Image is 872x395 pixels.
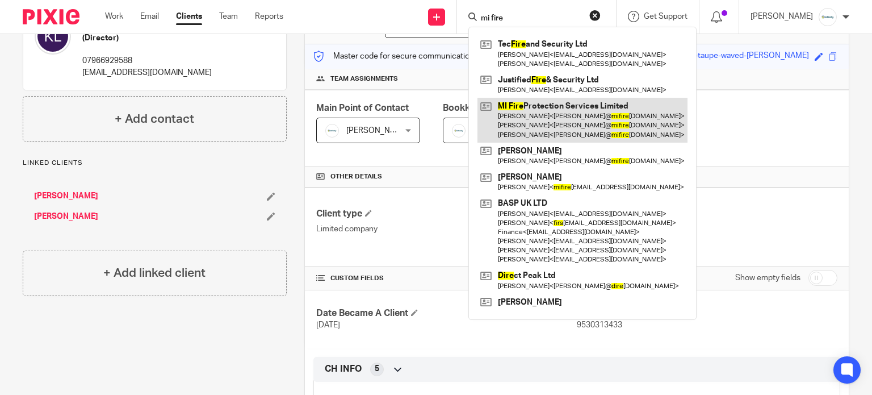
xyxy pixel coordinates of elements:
[577,321,622,329] span: 9530313433
[316,103,409,113] span: Main Point of Contact
[577,223,837,235] p: [STREET_ADDRESS]
[330,74,398,84] span: Team assignments
[577,235,837,246] p: Great Notley, CM77 7GR
[35,18,71,55] img: svg%3E
[255,11,283,22] a: Reports
[819,8,837,26] img: Infinity%20Logo%20with%20Whitespace%20.png
[316,223,577,235] p: Limited company
[577,307,837,319] h4: UTR
[375,363,379,375] span: 5
[23,9,79,24] img: Pixie
[316,321,340,329] span: [DATE]
[34,211,98,222] a: [PERSON_NAME]
[103,264,206,282] h4: + Add linked client
[674,50,809,63] div: stellar-taupe-waved-[PERSON_NAME]
[316,307,577,319] h4: Date Became A Client
[316,208,577,220] h4: Client type
[443,103,495,113] span: Bookkeeper
[577,208,837,220] h4: Address
[219,11,238,22] a: Team
[480,14,582,24] input: Search
[105,11,123,22] a: Work
[452,124,466,138] img: Infinity%20Logo%20with%20Whitespace%20.png
[82,32,212,44] h5: (Director)
[325,363,362,375] span: CH INFO
[735,272,800,284] label: Show empty fields
[644,13,687,20] span: Get Support
[316,274,577,283] h4: CUSTOM FIELDS
[313,51,509,62] p: Master code for secure communications and files
[589,10,601,21] button: Clear
[23,159,287,168] p: Linked clients
[140,11,159,22] a: Email
[346,127,409,135] span: [PERSON_NAME]
[330,172,382,181] span: Other details
[115,110,194,128] h4: + Add contact
[176,11,202,22] a: Clients
[34,190,98,202] a: [PERSON_NAME]
[82,55,212,66] p: 07966929588
[751,11,813,22] p: [PERSON_NAME]
[325,124,339,138] img: Infinity%20Logo%20with%20Whitespace%20.png
[82,67,212,78] p: [EMAIL_ADDRESS][DOMAIN_NAME]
